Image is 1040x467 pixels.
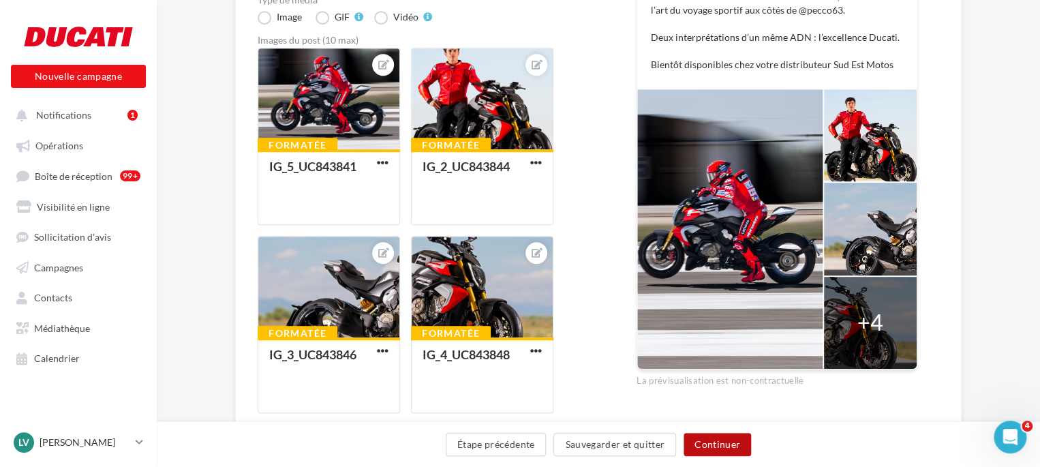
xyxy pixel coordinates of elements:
[8,284,149,309] a: Contacts
[393,12,418,22] div: Vidéo
[258,138,337,153] div: Formatée
[277,12,302,22] div: Image
[446,433,547,456] button: Étape précédente
[553,433,676,456] button: Sauvegarder et quitter
[684,433,751,456] button: Continuer
[269,159,356,174] div: IG_5_UC843841
[34,261,83,273] span: Campagnes
[8,345,149,370] a: Calendrier
[8,163,149,188] a: Boîte de réception99+
[411,326,491,341] div: Formatée
[40,436,130,449] p: [PERSON_NAME]
[34,231,111,243] span: Sollicitation d'avis
[8,132,149,157] a: Opérations
[423,159,510,174] div: IG_2_UC843844
[258,326,337,341] div: Formatée
[258,35,615,45] div: Images du post (10 max)
[35,140,83,151] span: Opérations
[34,292,72,303] span: Contacts
[8,194,149,218] a: Visibilité en ligne
[8,254,149,279] a: Campagnes
[8,102,143,127] button: Notifications 1
[36,109,91,121] span: Notifications
[11,65,146,88] button: Nouvelle campagne
[1022,421,1033,432] span: 4
[423,347,510,362] div: IG_4_UC843848
[18,436,29,449] span: Lv
[335,12,350,22] div: GIF
[120,170,140,181] div: 99+
[8,315,149,340] a: Médiathèque
[994,421,1026,453] iframe: Intercom live chat
[37,200,110,212] span: Visibilité en ligne
[11,430,146,455] a: Lv [PERSON_NAME]
[35,170,112,181] span: Boîte de réception
[269,347,356,362] div: IG_3_UC843846
[8,224,149,248] a: Sollicitation d'avis
[411,138,491,153] div: Formatée
[127,110,138,121] div: 1
[34,322,90,333] span: Médiathèque
[34,352,80,364] span: Calendrier
[637,370,917,387] div: La prévisualisation est non-contractuelle
[857,307,883,338] div: +4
